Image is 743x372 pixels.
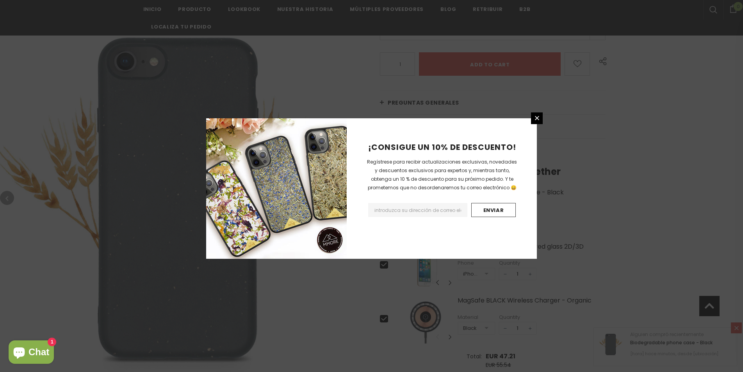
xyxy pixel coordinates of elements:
[6,340,56,366] inbox-online-store-chat: Shopify online store chat
[531,112,543,124] a: Cerrado
[368,142,516,153] span: ¡CONSIGUE UN 10% DE DESCUENTO!
[367,158,517,191] span: Regístrese para recibir actualizaciones exclusivas, novedades y descuentos exclusivos para expert...
[368,203,467,217] input: Email Address
[471,203,516,217] input: Enviar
